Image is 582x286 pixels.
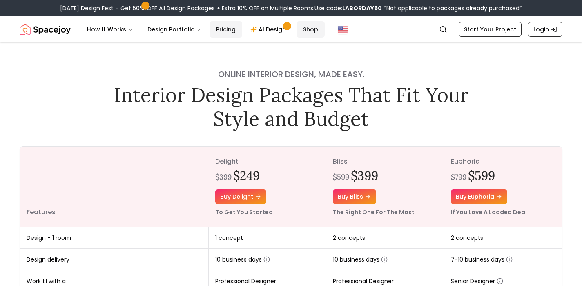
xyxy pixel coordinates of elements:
[215,171,232,183] div: $399
[333,277,394,285] span: Professional Designer
[451,157,556,166] p: euphoria
[351,168,378,183] h2: $399
[215,157,320,166] p: delight
[333,157,437,166] p: bliss
[108,69,474,80] h4: Online interior design, made easy.
[20,21,71,38] img: Spacejoy Logo
[468,168,495,183] h2: $599
[20,249,209,270] td: Design delivery
[451,189,507,204] a: Buy euphoria
[451,208,527,216] small: If You Love A Loaded Deal
[528,22,562,37] a: Login
[382,4,522,12] span: *Not applicable to packages already purchased*
[333,234,365,242] span: 2 concepts
[314,4,382,12] span: Use code:
[60,4,522,12] div: [DATE] Design Fest – Get 50% OFF All Design Packages + Extra 10% OFF on Multiple Rooms.
[210,21,242,38] a: Pricing
[215,255,270,264] span: 10 business days
[20,147,209,227] th: Features
[233,168,260,183] h2: $249
[215,189,266,204] a: Buy delight
[333,189,376,204] a: Buy bliss
[338,24,348,34] img: United States
[20,227,209,249] td: Design - 1 room
[451,234,483,242] span: 2 concepts
[215,208,273,216] small: To Get You Started
[451,255,513,264] span: 7-10 business days
[141,21,208,38] button: Design Portfolio
[80,21,139,38] button: How It Works
[333,255,388,264] span: 10 business days
[333,208,415,216] small: The Right One For The Most
[451,171,466,183] div: $799
[451,277,503,285] span: Senior Designer
[80,21,325,38] nav: Main
[297,21,325,38] a: Shop
[333,171,349,183] div: $599
[215,277,276,285] span: Professional Designer
[244,21,295,38] a: AI Design
[342,4,382,12] b: LABORDAY50
[459,22,522,37] a: Start Your Project
[20,16,562,42] nav: Global
[215,234,243,242] span: 1 concept
[20,21,71,38] a: Spacejoy
[108,83,474,130] h1: Interior Design Packages That Fit Your Style and Budget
